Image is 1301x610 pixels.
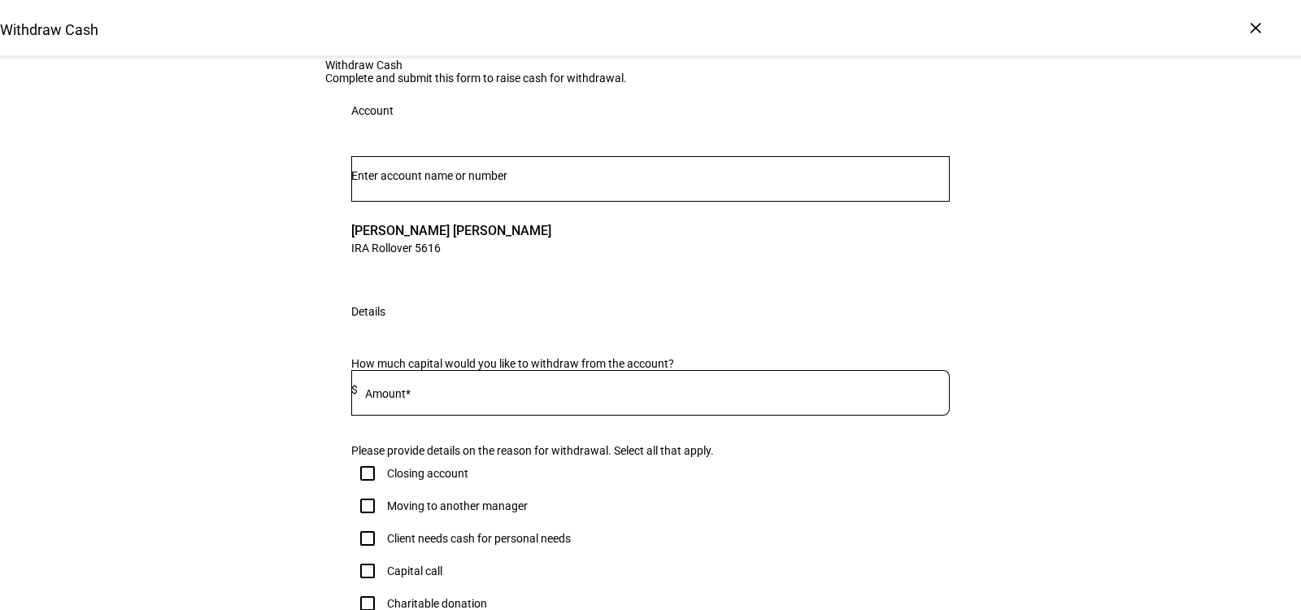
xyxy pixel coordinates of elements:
[365,387,411,400] mat-label: Amount*
[351,383,358,396] span: $
[387,499,528,512] div: Moving to another manager
[387,564,442,577] div: Capital call
[351,240,551,255] span: IRA Rollover 5616
[387,597,487,610] div: Charitable donation
[1242,15,1268,41] div: ×
[351,357,950,370] div: How much capital would you like to withdraw from the account?
[351,169,950,182] input: Number
[351,444,950,457] div: Please provide details on the reason for withdrawal. Select all that apply.
[387,467,468,480] div: Closing account
[351,221,551,240] span: [PERSON_NAME] [PERSON_NAME]
[351,305,385,318] div: Details
[387,532,571,545] div: Client needs cash for personal needs
[351,104,394,117] div: Account
[325,59,976,72] div: Withdraw Cash
[325,72,976,85] div: Complete and submit this form to raise cash for withdrawal.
